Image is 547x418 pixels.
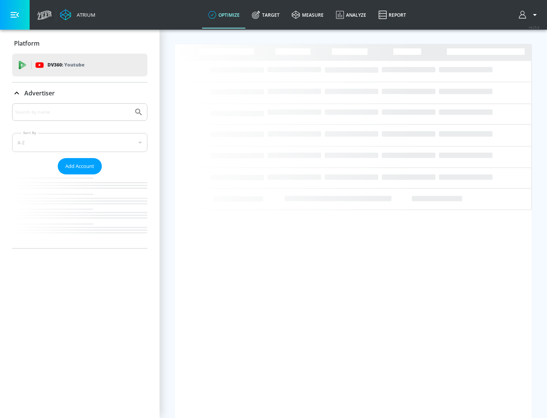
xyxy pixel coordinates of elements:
[286,1,330,28] a: measure
[14,39,40,47] p: Platform
[24,89,55,97] p: Advertiser
[58,158,102,174] button: Add Account
[64,61,84,69] p: Youtube
[74,11,95,18] div: Atrium
[22,130,38,135] label: Sort By
[15,107,130,117] input: Search by name
[12,82,147,104] div: Advertiser
[12,54,147,76] div: DV360: Youtube
[372,1,412,28] a: Report
[12,33,147,54] div: Platform
[330,1,372,28] a: Analyze
[47,61,84,69] p: DV360:
[529,25,539,29] span: v 4.25.4
[202,1,246,28] a: optimize
[12,133,147,152] div: A-Z
[60,9,95,21] a: Atrium
[65,162,94,171] span: Add Account
[12,103,147,248] div: Advertiser
[12,174,147,248] nav: list of Advertiser
[246,1,286,28] a: Target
